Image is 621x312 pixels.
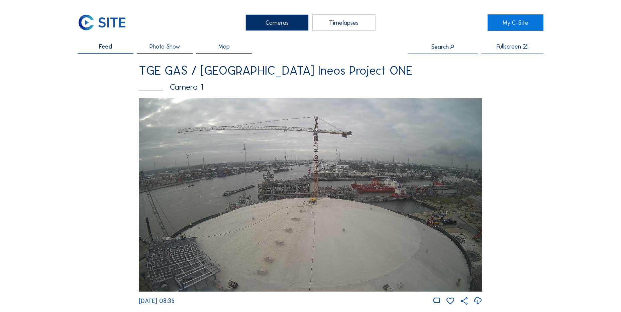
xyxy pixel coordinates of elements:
[488,14,543,31] a: My C-Site
[78,14,126,31] img: C-SITE Logo
[78,14,133,31] a: C-SITE Logo
[99,44,112,50] span: Feed
[139,65,482,77] div: TGE GAS / [GEOGRAPHIC_DATA] Ineos Project ONE
[149,44,180,50] span: Photo Show
[312,14,376,31] div: Timelapses
[218,44,230,50] span: Map
[497,44,521,50] div: Fullscreen
[139,297,175,305] span: [DATE] 08:35
[139,83,482,91] div: Camera 1
[139,98,482,292] img: Image
[245,14,309,31] div: Cameras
